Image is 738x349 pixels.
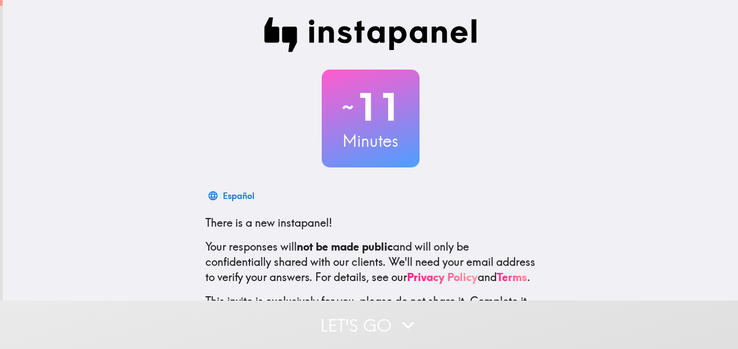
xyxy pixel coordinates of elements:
[205,239,536,285] p: Your responses will and will only be confidentially shared with our clients. We'll need your emai...
[497,270,527,284] a: Terms
[322,129,420,152] h3: Minutes
[322,85,420,129] h2: 11
[264,17,477,52] img: Instapanel
[407,270,478,284] a: Privacy Policy
[205,216,332,229] span: There is a new instapanel!
[205,185,259,207] button: Español
[205,294,536,324] p: This invite is exclusively for you, please do not share it. Complete it soon because spots are li...
[297,240,393,253] b: not be made public
[223,188,254,203] div: Español
[340,91,355,123] span: ~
